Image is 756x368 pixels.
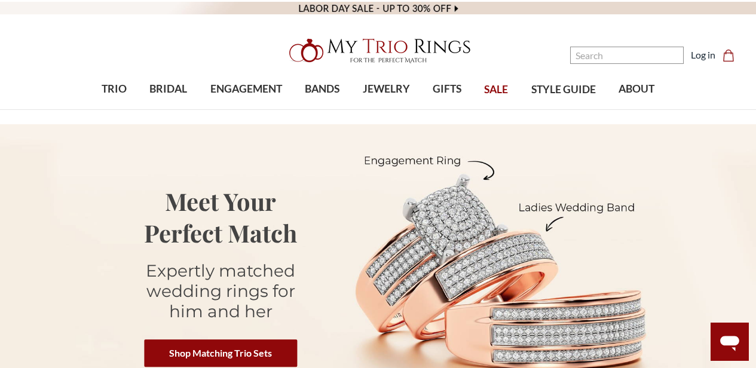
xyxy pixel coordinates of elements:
button: submenu toggle [163,109,175,110]
span: STYLE GUIDE [531,82,596,97]
a: BRIDAL [138,70,198,109]
svg: cart.cart_preview [723,50,734,62]
a: GIFTS [421,70,473,109]
span: JEWELRY [363,81,410,97]
span: GIFTS [433,81,461,97]
a: Cart with 0 items [723,48,742,62]
button: submenu toggle [441,109,453,110]
a: SALE [473,70,519,109]
button: submenu toggle [108,109,120,110]
a: My Trio Rings [219,32,537,70]
button: submenu toggle [316,109,328,110]
a: JEWELRY [351,70,421,109]
span: SALE [484,82,508,97]
a: BANDS [293,70,351,109]
span: ENGAGEMENT [210,81,282,97]
button: submenu toggle [240,109,252,110]
img: My Trio Rings [283,32,474,70]
span: BANDS [305,81,339,97]
a: STYLE GUIDE [519,70,607,109]
input: Search [570,47,684,64]
a: TRIO [90,70,138,109]
a: ENGAGEMENT [199,70,293,109]
span: BRIDAL [149,81,187,97]
button: submenu toggle [380,109,392,110]
span: TRIO [102,81,127,97]
a: Log in [691,48,715,62]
